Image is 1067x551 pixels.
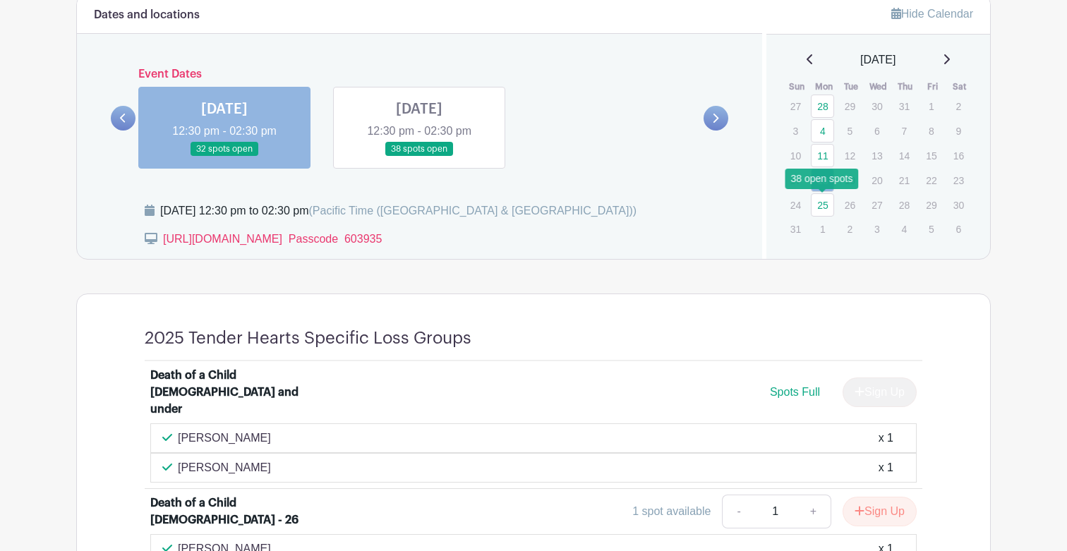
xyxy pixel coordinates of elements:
[865,194,888,216] p: 27
[838,145,862,166] p: 12
[893,218,916,240] p: 4
[838,120,862,142] p: 5
[811,218,834,240] p: 1
[919,80,946,94] th: Fri
[838,194,862,216] p: 26
[632,503,711,520] div: 1 spot available
[947,218,970,240] p: 6
[784,145,807,166] p: 10
[784,218,807,240] p: 31
[811,193,834,217] a: 25
[838,218,862,240] p: 2
[864,80,892,94] th: Wed
[860,52,896,68] span: [DATE]
[811,95,834,118] a: 28
[178,430,271,447] p: [PERSON_NAME]
[178,459,271,476] p: [PERSON_NAME]
[865,218,888,240] p: 3
[796,495,831,528] a: +
[784,169,807,191] p: 17
[811,144,834,167] a: 11
[920,194,943,216] p: 29
[892,80,920,94] th: Thu
[946,80,974,94] th: Sat
[891,8,973,20] a: Hide Calendar
[879,459,893,476] div: x 1
[770,386,820,398] span: Spots Full
[947,169,970,191] p: 23
[893,95,916,117] p: 31
[135,68,704,81] h6: Event Dates
[838,80,865,94] th: Tue
[920,169,943,191] p: 22
[843,497,917,526] button: Sign Up
[879,430,893,447] div: x 1
[811,119,834,143] a: 4
[150,495,325,528] div: Death of a Child [DEMOGRAPHIC_DATA] - 26
[893,169,916,191] p: 21
[893,194,916,216] p: 28
[784,95,807,117] p: 27
[163,233,382,245] a: [URL][DOMAIN_NAME] Passcode 603935
[947,194,970,216] p: 30
[785,169,859,189] div: 38 open spots
[893,145,916,166] p: 14
[865,95,888,117] p: 30
[865,120,888,142] p: 6
[784,120,807,142] p: 3
[783,80,811,94] th: Sun
[150,367,325,418] div: Death of a Child [DEMOGRAPHIC_DATA] and under
[94,8,200,22] h6: Dates and locations
[947,95,970,117] p: 2
[784,194,807,216] p: 24
[722,495,754,528] a: -
[893,120,916,142] p: 7
[145,328,471,349] h4: 2025 Tender Hearts Specific Loss Groups
[838,95,862,117] p: 29
[920,218,943,240] p: 5
[920,95,943,117] p: 1
[810,80,838,94] th: Mon
[865,145,888,166] p: 13
[160,202,637,219] div: [DATE] 12:30 pm to 02:30 pm
[920,145,943,166] p: 15
[865,169,888,191] p: 20
[947,120,970,142] p: 9
[920,120,943,142] p: 8
[947,145,970,166] p: 16
[308,205,637,217] span: (Pacific Time ([GEOGRAPHIC_DATA] & [GEOGRAPHIC_DATA]))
